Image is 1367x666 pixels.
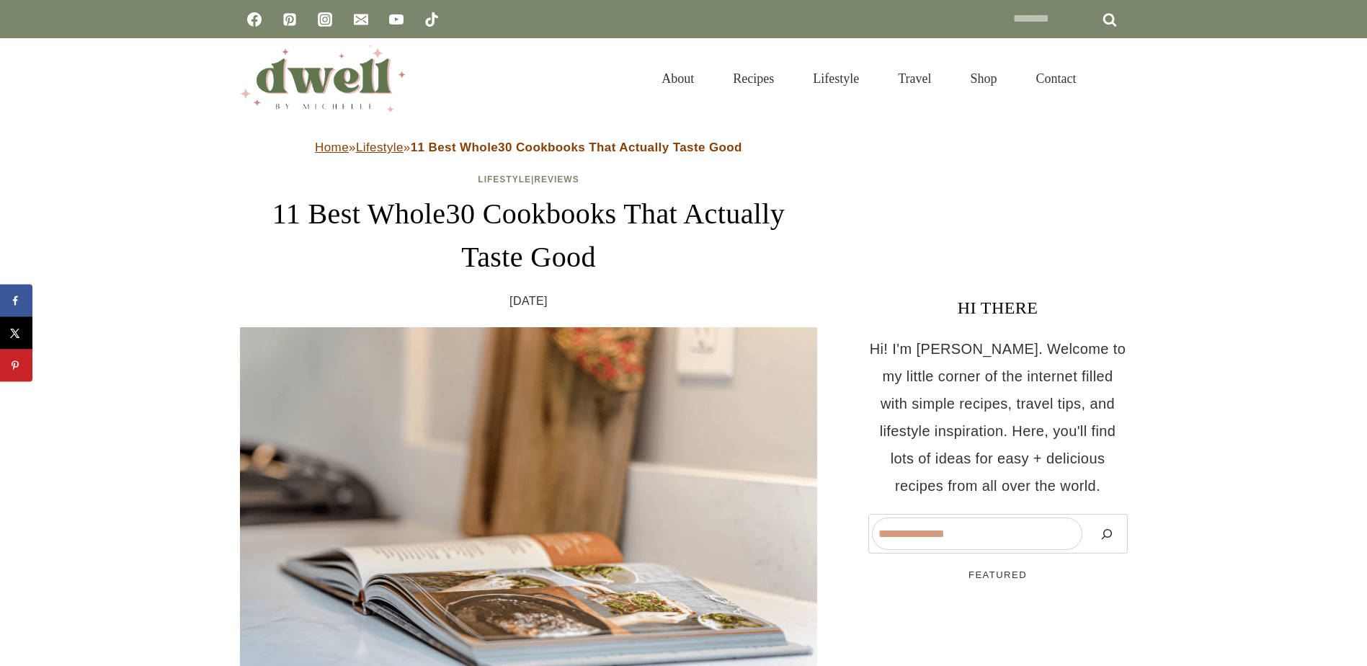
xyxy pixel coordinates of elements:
[793,53,878,104] a: Lifestyle
[868,568,1128,582] h5: FEATURED
[411,141,742,154] strong: 11 Best Whole30 Cookbooks That Actually Taste Good
[275,5,304,34] a: Pinterest
[642,53,1095,104] nav: Primary Navigation
[868,335,1128,499] p: Hi! I'm [PERSON_NAME]. Welcome to my little corner of the internet filled with simple recipes, tr...
[950,53,1016,104] a: Shop
[382,5,411,34] a: YouTube
[240,45,406,112] img: DWELL by michelle
[417,5,446,34] a: TikTok
[240,192,818,279] h1: 11 Best Whole30 Cookbooks That Actually Taste Good
[534,174,579,185] a: Reviews
[509,290,548,312] time: [DATE]
[315,141,742,154] span: » »
[878,53,950,104] a: Travel
[478,174,531,185] a: Lifestyle
[315,141,349,154] a: Home
[347,5,375,34] a: Email
[713,53,793,104] a: Recipes
[478,174,579,185] span: |
[311,5,339,34] a: Instagram
[868,295,1128,321] h3: HI THERE
[1103,66,1128,91] button: View Search Form
[240,5,269,34] a: Facebook
[356,141,404,154] a: Lifestyle
[642,53,713,104] a: About
[1090,518,1124,550] button: Search
[1017,53,1096,104] a: Contact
